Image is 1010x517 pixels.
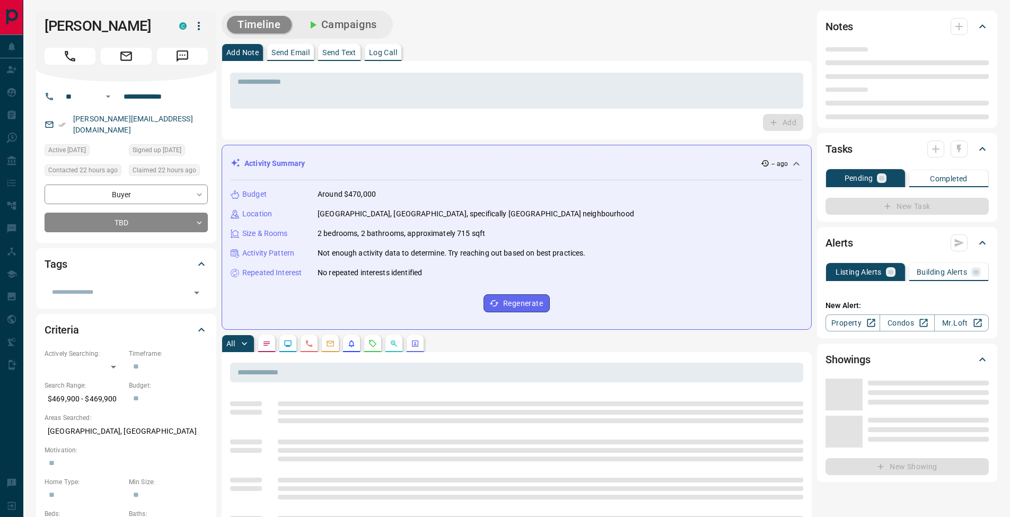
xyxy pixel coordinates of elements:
[102,90,115,103] button: Open
[45,256,67,273] h2: Tags
[262,339,271,348] svg: Notes
[305,339,313,348] svg: Calls
[369,49,397,56] p: Log Call
[242,267,302,278] p: Repeated Interest
[45,185,208,204] div: Buyer
[45,423,208,440] p: [GEOGRAPHIC_DATA], [GEOGRAPHIC_DATA]
[133,165,196,176] span: Claimed 22 hours ago
[242,189,267,200] p: Budget
[244,158,305,169] p: Activity Summary
[825,300,989,311] p: New Alert:
[189,285,204,300] button: Open
[930,175,968,182] p: Completed
[825,230,989,256] div: Alerts
[45,17,163,34] h1: [PERSON_NAME]
[45,48,95,65] span: Call
[101,48,152,65] span: Email
[825,351,871,368] h2: Showings
[318,267,422,278] p: No repeated interests identified
[825,234,853,251] h2: Alerts
[157,48,208,65] span: Message
[129,144,208,159] div: Sun Sep 14 2025
[318,248,586,259] p: Not enough activity data to determine. Try reaching out based on best practices.
[825,18,853,35] h2: Notes
[296,16,388,33] button: Campaigns
[227,16,292,33] button: Timeline
[179,22,187,30] div: condos.ca
[318,189,376,200] p: Around $470,000
[129,477,208,487] p: Min Size:
[45,213,208,232] div: TBD
[129,164,208,179] div: Mon Sep 15 2025
[45,164,124,179] div: Mon Sep 15 2025
[45,349,124,358] p: Actively Searching:
[129,349,208,358] p: Timeframe:
[934,314,989,331] a: Mr.Loft
[825,314,880,331] a: Property
[322,49,356,56] p: Send Text
[368,339,377,348] svg: Requests
[242,208,272,220] p: Location
[825,14,989,39] div: Notes
[129,381,208,390] p: Budget:
[318,228,485,239] p: 2 bedrooms, 2 bathrooms, approximately 715 sqft
[880,314,934,331] a: Condos
[45,317,208,343] div: Criteria
[825,141,853,157] h2: Tasks
[825,136,989,162] div: Tasks
[917,268,967,276] p: Building Alerts
[825,347,989,372] div: Showings
[133,145,181,155] span: Signed up [DATE]
[326,339,335,348] svg: Emails
[45,381,124,390] p: Search Range:
[226,340,235,347] p: All
[390,339,398,348] svg: Opportunities
[73,115,193,134] a: [PERSON_NAME][EMAIL_ADDRESS][DOMAIN_NAME]
[45,390,124,408] p: $469,900 - $469,900
[271,49,310,56] p: Send Email
[45,144,124,159] div: Sun Sep 14 2025
[836,268,882,276] p: Listing Alerts
[45,413,208,423] p: Areas Searched:
[231,154,803,173] div: Activity Summary-- ago
[845,174,873,182] p: Pending
[318,208,634,220] p: [GEOGRAPHIC_DATA], [GEOGRAPHIC_DATA], specifically [GEOGRAPHIC_DATA] neighbourhood
[242,248,294,259] p: Activity Pattern
[242,228,288,239] p: Size & Rooms
[411,339,419,348] svg: Agent Actions
[45,477,124,487] p: Home Type:
[45,251,208,277] div: Tags
[771,159,788,169] p: -- ago
[347,339,356,348] svg: Listing Alerts
[226,49,259,56] p: Add Note
[58,121,66,128] svg: Email Verified
[45,321,79,338] h2: Criteria
[48,165,118,176] span: Contacted 22 hours ago
[484,294,550,312] button: Regenerate
[284,339,292,348] svg: Lead Browsing Activity
[48,145,86,155] span: Active [DATE]
[45,445,208,455] p: Motivation:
